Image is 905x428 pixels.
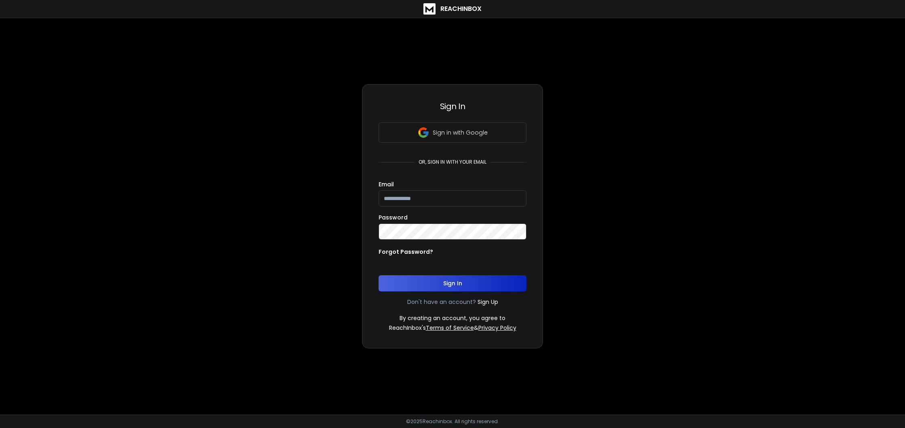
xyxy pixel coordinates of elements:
[379,122,526,143] button: Sign in with Google
[478,324,516,332] a: Privacy Policy
[426,324,474,332] a: Terms of Service
[379,181,394,187] label: Email
[379,215,408,220] label: Password
[433,129,488,137] p: Sign in with Google
[379,101,526,112] h3: Sign In
[423,3,436,15] img: logo
[415,159,490,165] p: or, sign in with your email
[478,298,498,306] a: Sign Up
[379,248,433,256] p: Forgot Password?
[423,3,482,15] a: ReachInbox
[440,4,482,14] h1: ReachInbox
[379,275,526,291] button: Sign In
[400,314,505,322] p: By creating an account, you agree to
[407,298,476,306] p: Don't have an account?
[389,324,516,332] p: ReachInbox's &
[406,418,499,425] p: © 2025 Reachinbox. All rights reserved.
